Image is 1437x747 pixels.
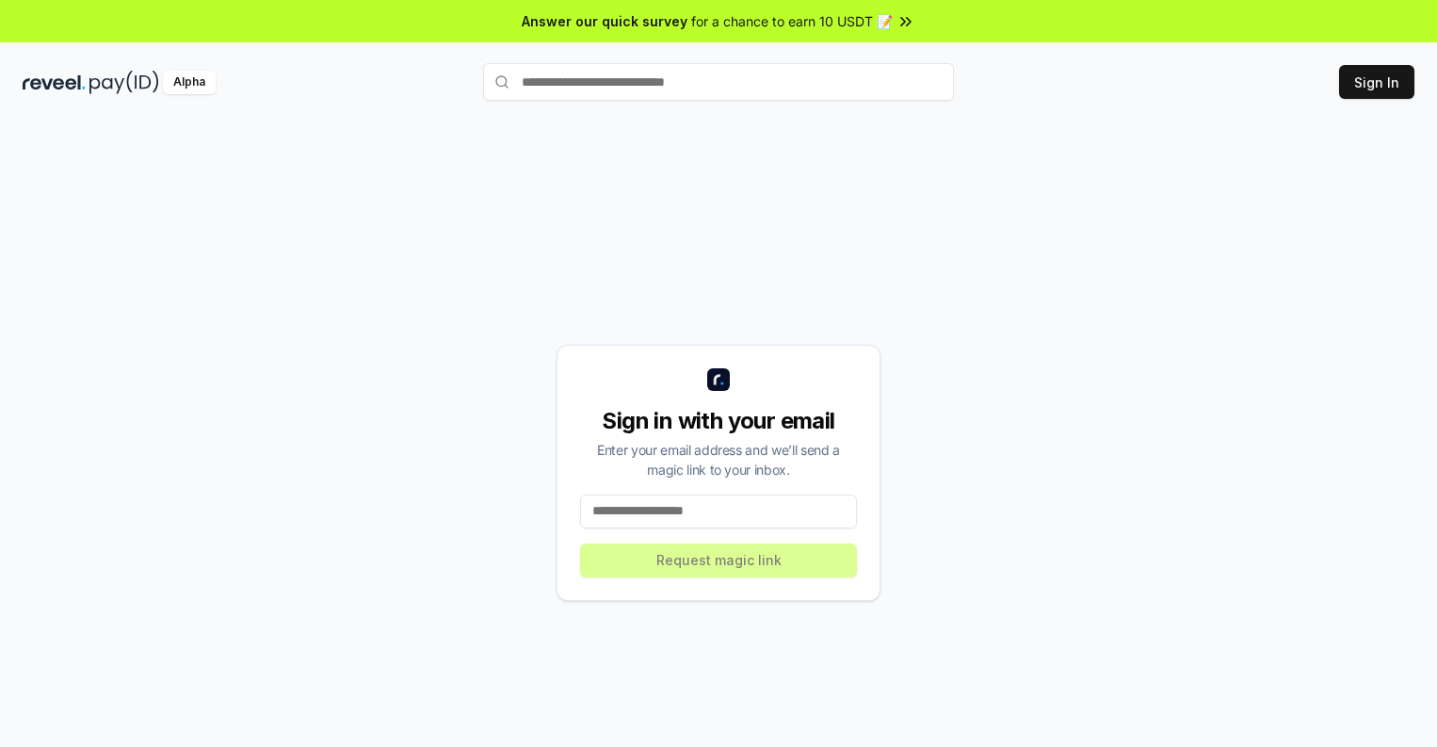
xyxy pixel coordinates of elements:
[707,368,730,391] img: logo_small
[1339,65,1414,99] button: Sign In
[522,11,687,31] span: Answer our quick survey
[23,71,86,94] img: reveel_dark
[89,71,159,94] img: pay_id
[580,406,857,436] div: Sign in with your email
[163,71,216,94] div: Alpha
[691,11,893,31] span: for a chance to earn 10 USDT 📝
[580,440,857,479] div: Enter your email address and we’ll send a magic link to your inbox.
